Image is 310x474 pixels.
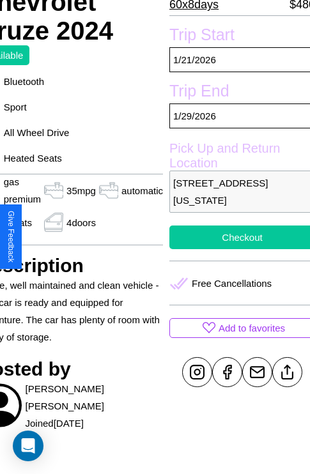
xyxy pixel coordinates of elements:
[13,431,43,461] div: Open Intercom Messenger
[121,182,163,199] p: automatic
[192,275,272,292] p: Free Cancellations
[66,214,96,231] p: 4 doors
[41,181,66,200] img: gas
[219,319,285,337] p: Add to favorites
[41,213,66,232] img: gas
[25,415,83,432] p: Joined [DATE]
[66,182,96,199] p: 35 mpg
[6,211,15,263] div: Give Feedback
[96,181,121,200] img: gas
[4,173,41,208] p: gas premium
[25,380,163,415] p: [PERSON_NAME] [PERSON_NAME]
